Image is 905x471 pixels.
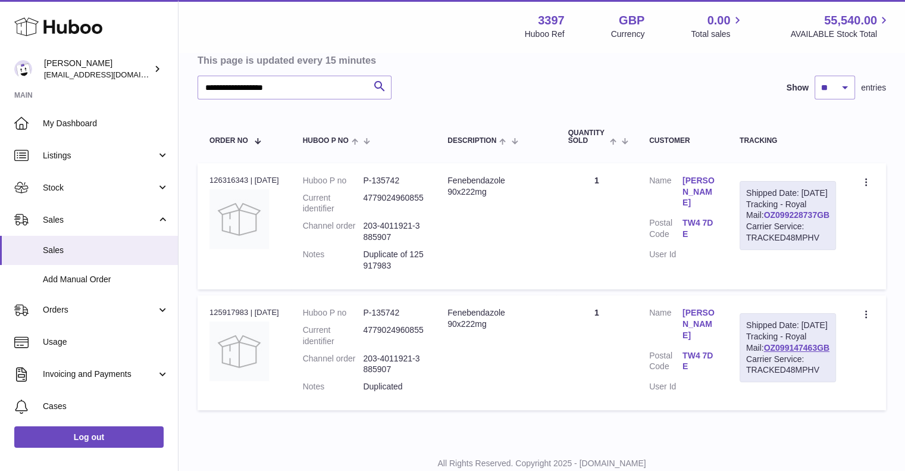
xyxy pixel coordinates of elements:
dt: Current identifier [303,325,364,347]
td: 1 [556,295,637,410]
p: All Rights Reserved. Copyright 2025 - [DOMAIN_NAME] [188,458,895,469]
span: Description [447,137,496,145]
dd: 203-4011921-3885907 [363,220,424,243]
dt: Notes [303,249,364,272]
span: My Dashboard [43,118,169,129]
dt: Huboo P no [303,307,364,319]
strong: 3397 [538,13,565,29]
span: Sales [43,245,169,256]
dt: Channel order [303,353,364,376]
div: Fenebendazole 90x222mg [447,175,544,198]
strong: GBP [619,13,644,29]
a: [PERSON_NAME] [682,307,716,341]
span: [EMAIL_ADDRESS][DOMAIN_NAME] [44,70,175,79]
img: no-photo.jpg [209,189,269,249]
div: Tracking - Royal Mail: [740,181,836,250]
p: Duplicate of 125917983 [363,249,424,272]
div: Carrier Service: TRACKED48MPHV [746,354,829,376]
dt: Postal Code [649,217,682,243]
img: no-photo.jpg [209,322,269,381]
dd: 4779024960855 [363,325,424,347]
dt: Huboo P no [303,175,364,186]
a: Log out [14,426,164,448]
a: [PERSON_NAME] [682,175,716,209]
dt: User Id [649,381,682,392]
span: Sales [43,214,156,226]
div: 126316343 | [DATE] [209,175,279,186]
dt: Postal Code [649,350,682,376]
h3: This page is updated every 15 minutes [198,54,883,67]
dt: Current identifier [303,192,364,215]
div: 125917983 | [DATE] [209,307,279,318]
td: 1 [556,163,637,289]
div: Tracking [740,137,836,145]
div: Tracking - Royal Mail: [740,313,836,382]
span: Listings [43,150,156,161]
a: 0.00 Total sales [691,13,744,40]
a: OZ099147463GB [763,343,829,353]
dd: 203-4011921-3885907 [363,353,424,376]
dt: User Id [649,249,682,260]
a: TW4 7DE [682,350,716,373]
span: AVAILABLE Stock Total [790,29,891,40]
dd: P-135742 [363,175,424,186]
div: Shipped Date: [DATE] [746,320,829,331]
span: Add Manual Order [43,274,169,285]
dd: 4779024960855 [363,192,424,215]
div: Shipped Date: [DATE] [746,188,829,199]
a: 55,540.00 AVAILABLE Stock Total [790,13,891,40]
div: [PERSON_NAME] [44,58,151,80]
dt: Name [649,307,682,344]
dt: Notes [303,381,364,392]
span: Total sales [691,29,744,40]
span: Stock [43,182,156,194]
span: Order No [209,137,248,145]
div: Fenebendazole 90x222mg [447,307,544,330]
dt: Name [649,175,682,212]
span: 0.00 [707,13,731,29]
span: Usage [43,336,169,348]
span: entries [861,82,886,93]
a: TW4 7DE [682,217,716,240]
span: Orders [43,304,156,316]
dt: Channel order [303,220,364,243]
label: Show [787,82,809,93]
dd: P-135742 [363,307,424,319]
div: Carrier Service: TRACKED48MPHV [746,221,829,244]
span: Quantity Sold [568,129,607,145]
span: Huboo P no [303,137,349,145]
span: Cases [43,401,169,412]
p: Duplicated [363,381,424,392]
a: OZ099228737GB [763,210,829,220]
div: Huboo Ref [525,29,565,40]
span: 55,540.00 [824,13,877,29]
div: Currency [611,29,645,40]
span: Invoicing and Payments [43,369,156,380]
div: Customer [649,137,716,145]
img: sales@canchema.com [14,60,32,78]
